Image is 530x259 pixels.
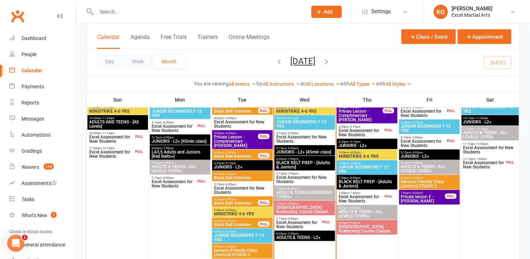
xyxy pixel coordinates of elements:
span: 6:00pm [214,219,258,223]
span: - 6:45pm [411,176,423,180]
span: 11:15am [463,142,517,146]
div: FULL [258,108,269,113]
span: 5:15pm [214,183,271,186]
div: Tasks [22,196,34,202]
button: Add [311,6,342,18]
span: 1 [22,235,28,240]
a: Assessments [9,175,76,191]
span: Add [324,9,333,15]
a: Calendar [9,63,76,79]
span: - 7:45pm [349,191,361,195]
span: 8:00pm [338,206,396,210]
span: JUNIORS - L2+ [463,120,517,124]
span: Black Belt Interview [214,201,258,205]
span: Excel Assessment for New Students [463,161,505,169]
span: JUNIORS - L2+ [214,165,271,169]
span: ADULTS & TEENS - ALL LEVELS 13YRS+ [463,131,517,139]
span: - 5:15pm [162,106,174,109]
span: MINISTRIKE 4-6 YRS [214,212,271,216]
span: 7:00pm [151,161,209,165]
span: ADULT & TEENS BEGINNERS 13YRS+ [276,190,334,199]
span: - 1:00pm [476,157,487,161]
div: FULL [320,219,332,225]
span: JUNIOR BEGINNERS 7-12 YRS [214,233,271,242]
span: 5:15pm [151,121,196,124]
span: - 6:00pm [287,132,299,135]
span: 10:15am [463,117,517,120]
span: L4/L5 Adults and Juniors [Red Belts+] [151,150,209,158]
span: 7:15pm [151,176,196,180]
span: - 9:00pm [349,221,361,225]
span: 6:00pm [214,230,271,233]
strong: with [376,81,386,87]
span: Excel Assessment for New Students [276,220,321,229]
span: - 8:00pm [411,191,423,195]
span: - 8:00pm [162,161,174,165]
span: - 6:45pm [224,230,236,233]
span: 11:30am [89,147,134,150]
div: FULL [383,108,394,113]
div: FULL [258,221,269,227]
div: [PERSON_NAME] [452,5,492,12]
a: All Types [350,81,376,87]
span: - 4:30pm [287,106,299,109]
span: 7:00pm [401,191,445,195]
span: 4:00pm [338,106,383,109]
span: ADULTS AND TEENS - [All Levels] [89,120,147,128]
span: - 5:15pm [349,125,361,128]
span: 5:30pm [214,198,258,201]
span: 7:00pm [276,202,334,205]
span: Private Lesson - Complimentary - [PERSON_NAME] [214,135,258,148]
strong: with [340,81,350,87]
th: Mon [149,92,211,107]
span: 7:00pm [338,191,383,195]
a: What's New1 [9,207,76,224]
span: - 11:30am [101,117,114,120]
span: - 9:00pm [349,206,361,210]
button: Week [123,55,153,68]
span: Excel Assessment for New Students [276,135,334,143]
span: - 4:45pm [224,117,236,120]
span: 6:15pm [276,172,334,175]
span: ADULTS & TEENS - ALL LEVELS 13YRS+ [401,165,458,173]
span: - 11:15am [101,132,114,135]
span: [DEMOGRAPHIC_DATA] Kickboxing Course Classes [338,225,396,233]
span: JUNIORS - L2+ [401,154,458,158]
span: ADULTS & TEENS - ALL LEVELS 13YRS+ [151,165,209,173]
span: Black Belt Interview [214,223,258,227]
a: Dashboard [9,30,76,47]
span: - 5:15pm [411,121,423,124]
span: 4:30pm [214,151,258,154]
span: 6:00pm [401,161,458,165]
span: 1 [51,212,57,218]
div: FULL [258,153,269,158]
th: Thu [336,92,398,107]
span: MINISTRIKE 4-6 YRS [89,109,147,113]
a: People [9,47,76,63]
span: 10:30am [89,117,147,120]
span: - 4:30pm [224,132,236,135]
span: 7:00pm [276,187,334,190]
span: MINISTRIKE 4-6 YRS [338,154,396,158]
span: - 9:00pm [287,232,299,235]
div: Dashboard [22,35,46,41]
span: 6:00pm [276,157,334,161]
th: Fri [398,92,461,107]
div: FULL [504,160,516,165]
span: 10:30am [89,132,134,135]
span: JUNIOR BEGINNERS 7-12 YRS [463,105,517,113]
th: Wed [274,92,336,107]
span: 4:00pm [214,106,258,109]
div: KQ [434,5,448,19]
span: BLACK BELT PREP - [Adults & Juniors] [276,161,334,169]
button: Class / Event [401,29,456,44]
span: Black Belt Interview [214,176,271,180]
span: - 4:30pm [349,106,361,109]
span: Sensory Friendly Class [Juniors] STUDIO 3 [214,248,271,257]
span: - 4:30pm [411,106,423,109]
span: 7:15pm [276,217,321,220]
div: FULL [133,149,145,154]
span: 5:15pm [276,147,334,150]
span: Excel Assessment for New Students [401,109,445,118]
span: Excel Assessment for New Students [214,120,271,128]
